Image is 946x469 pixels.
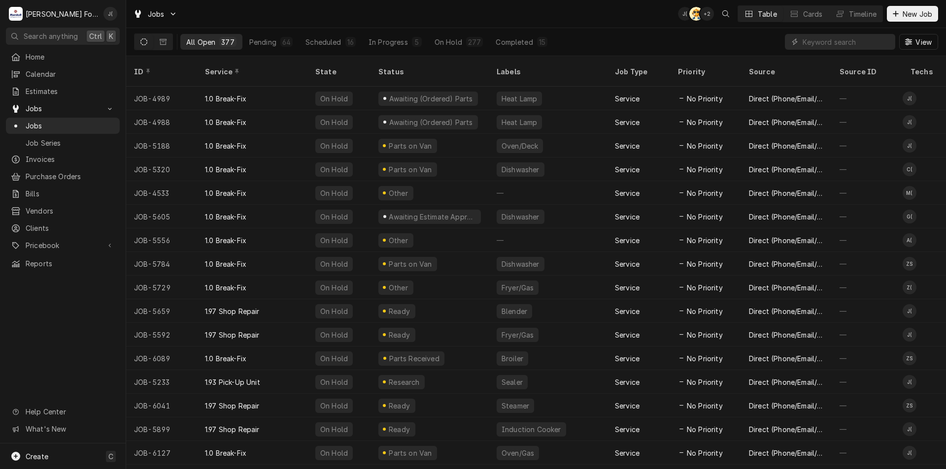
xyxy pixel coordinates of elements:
div: Direct (Phone/Email/etc.) [749,259,824,269]
span: No Priority [687,212,723,222]
div: Dishwasher [501,259,541,269]
a: Vendors [6,203,120,219]
div: Parts Received [388,353,440,364]
div: Jose DeMelo (37)'s Avatar [903,328,916,342]
div: Heat Lamp [501,117,538,127]
a: Go to Jobs [6,100,120,117]
div: J( [903,375,916,389]
span: Job Series [26,138,115,148]
span: No Priority [687,306,723,316]
div: Direct (Phone/Email/etc.) [749,141,824,151]
div: 1.0 Break-Fix [205,164,246,175]
div: Steamer [501,401,530,411]
span: Estimates [26,86,115,96]
div: J( [903,304,916,318]
span: Help Center [26,406,114,417]
span: Ctrl [89,31,102,41]
div: Service [615,188,640,198]
div: JOB-5188 [126,134,197,157]
span: Calendar [26,69,115,79]
div: Sealer [501,377,524,387]
div: Direct (Phone/Email/etc.) [749,377,824,387]
div: 15 [539,37,545,47]
span: No Priority [687,424,723,435]
div: Ready [387,424,411,435]
div: Status [378,66,479,77]
div: Source [749,66,822,77]
div: Service [205,66,298,77]
div: James Lunney (128)'s Avatar [903,139,916,153]
span: No Priority [687,117,723,127]
button: Open search [718,6,734,22]
div: Blender [501,306,528,316]
div: JOB-5556 [126,228,197,252]
div: On Hold [319,306,349,316]
div: 1.97 Shop Repair [205,424,260,435]
div: Direct (Phone/Email/etc.) [749,212,824,222]
div: — [832,134,903,157]
div: Z Pending No Schedule's Avatar [903,399,916,412]
span: No Priority [687,401,723,411]
div: 1.0 Break-Fix [205,94,246,104]
div: ZS [903,257,916,271]
div: On Hold [319,164,349,175]
div: JOB-6127 [126,441,197,465]
div: James Lunney (128)'s Avatar [903,446,916,460]
div: On Hold [319,282,349,293]
div: Service [615,353,640,364]
div: Completed [496,37,533,47]
a: Go to Pricebook [6,237,120,253]
a: Go to Help Center [6,404,120,420]
div: — [832,157,903,181]
div: Techs [911,66,934,77]
a: Home [6,49,120,65]
span: Pricebook [26,240,100,250]
div: J( [903,446,916,460]
span: C [108,451,113,462]
div: G( [903,210,916,223]
div: JOB-5233 [126,370,197,394]
a: Reports [6,255,120,272]
div: On Hold [319,235,349,246]
div: Pending [249,37,276,47]
button: New Job [887,6,938,22]
span: Search anything [24,31,78,41]
div: On Hold [319,212,349,222]
a: Jobs [6,118,120,134]
div: Service [615,141,640,151]
div: Jose DeMelo (37)'s Avatar [903,375,916,389]
div: Oven/Deck [501,141,539,151]
div: — [832,228,903,252]
div: Parts on Van [388,448,433,458]
div: Parts on Van [388,164,433,175]
div: 1.93 Pick-Up Unit [205,377,260,387]
div: — [832,394,903,417]
div: 1.0 Break-Fix [205,188,246,198]
div: Induction Cooker [501,424,562,435]
div: On Hold [319,401,349,411]
div: J( [903,139,916,153]
div: Ready [387,306,411,316]
div: Z( [903,281,916,294]
span: No Priority [687,235,723,246]
div: Service [615,212,640,222]
div: Marshall Food Equipment Service's Avatar [9,7,23,21]
div: Direct (Phone/Email/etc.) [749,401,824,411]
div: Zachary Goldstein (120)'s Avatar [903,281,916,294]
span: Create [26,452,48,461]
div: Service [615,306,640,316]
div: Parts on Van [388,141,433,151]
div: — [832,299,903,323]
div: Broiler [501,353,524,364]
div: — [832,417,903,441]
div: JOB-5605 [126,205,197,228]
div: Andy Christopoulos (121)'s Avatar [903,233,916,247]
div: Parts on Van [388,259,433,269]
div: Table [758,9,777,19]
span: No Priority [687,448,723,458]
div: On Hold [319,117,349,127]
div: J( [678,7,692,21]
div: Fryer/Gas [501,330,535,340]
div: Ready [387,330,411,340]
div: On Hold [319,330,349,340]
